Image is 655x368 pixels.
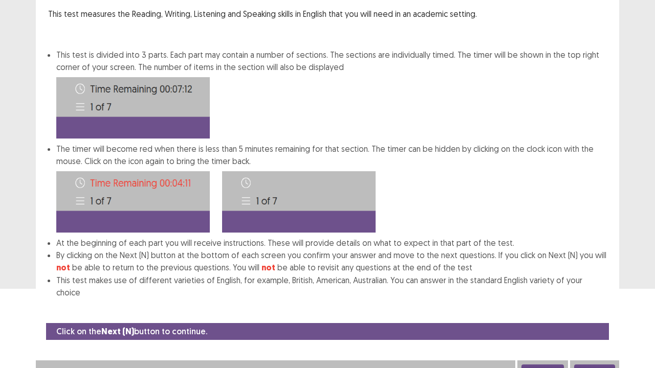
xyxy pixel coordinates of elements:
li: At the beginning of each part you will receive instructions. These will provide details on what t... [56,237,607,249]
li: By clicking on the Next (N) button at the bottom of each screen you confirm your answer and move ... [56,249,607,274]
li: This test is divided into 3 parts. Each part may contain a number of sections. The sections are i... [56,49,607,139]
li: The timer will become red when there is less than 5 minutes remaining for that section. The timer... [56,143,607,237]
img: Time-image [56,77,210,139]
img: Time-image [222,171,376,233]
p: Click on the button to continue. [56,325,207,338]
p: This test measures the Reading, Writing, Listening and Speaking skills in English that you will n... [48,8,607,20]
strong: not [56,262,70,273]
img: Time-image [56,171,210,233]
strong: not [261,262,275,273]
strong: Next (N) [101,326,134,337]
li: This test makes use of different varieties of English, for example, British, American, Australian... [56,274,607,298]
